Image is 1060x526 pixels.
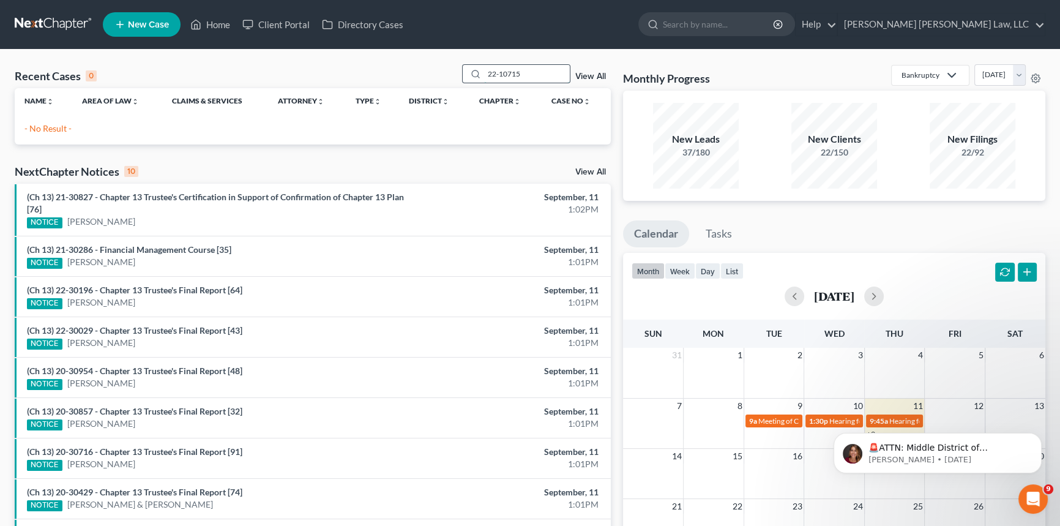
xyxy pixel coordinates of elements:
a: Directory Cases [316,13,409,36]
a: [PERSON_NAME] [67,418,135,430]
div: NOTICE [27,339,62,350]
div: September, 11 [416,446,599,458]
span: 9a [749,416,757,426]
a: (Ch 13) 21-30827 - Chapter 13 Trustee's Certification in Support of Confirmation of Chapter 13 Pl... [27,192,404,214]
i: unfold_more [374,98,381,105]
div: 1:01PM [416,458,599,470]
span: New Case [128,20,169,29]
span: 9 [796,399,804,413]
div: 1:01PM [416,256,599,268]
span: 14 [671,449,683,464]
a: [PERSON_NAME] [67,458,135,470]
span: 13 [1033,399,1045,413]
span: 16 [791,449,804,464]
div: Recent Cases [15,69,97,83]
a: (Ch 13) 22-30029 - Chapter 13 Trustee's Final Report [43] [27,325,242,336]
i: unfold_more [317,98,324,105]
span: Thu [886,328,903,339]
a: Tasks [695,220,743,247]
a: [PERSON_NAME] & [PERSON_NAME] [67,498,213,511]
span: Sun [644,328,662,339]
div: NOTICE [27,379,62,390]
div: September, 11 [416,244,599,256]
span: 7 [676,399,683,413]
span: 2 [796,348,804,363]
span: 25 [912,499,924,514]
div: 1:01PM [416,337,599,349]
div: NextChapter Notices [15,164,138,179]
div: NOTICE [27,217,62,228]
span: 12 [972,399,985,413]
span: Fri [949,328,961,339]
span: 21 [671,499,683,514]
div: 1:01PM [416,498,599,511]
div: September, 11 [416,284,599,296]
div: 1:01PM [416,418,599,430]
span: Sat [1007,328,1023,339]
div: 1:01PM [416,296,599,309]
p: - No Result - [24,122,601,135]
a: [PERSON_NAME] [67,296,135,309]
span: 3 [857,348,864,363]
a: View All [575,72,606,81]
a: Client Portal [236,13,316,36]
iframe: Intercom notifications message [815,407,1060,493]
a: (Ch 13) 21-30286 - Financial Management Course [35] [27,244,231,255]
div: 37/180 [653,146,739,159]
button: day [695,263,720,279]
div: September, 11 [416,486,599,498]
span: 26 [972,499,985,514]
div: 1:02PM [416,203,599,216]
div: NOTICE [27,419,62,430]
span: 1 [736,348,744,363]
span: 10 [852,399,864,413]
a: (Ch 13) 22-30196 - Chapter 13 Trustee's Final Report [64] [27,285,242,295]
div: New Leads [653,132,739,146]
a: [PERSON_NAME] [67,377,135,389]
a: Typeunfold_more [356,96,381,105]
input: Search by name... [484,65,570,83]
h2: [DATE] [814,290,854,302]
span: 31 [671,348,683,363]
div: NOTICE [27,258,62,269]
div: September, 11 [416,405,599,418]
a: [PERSON_NAME] [PERSON_NAME] Law, LLC [838,13,1045,36]
span: 23 [791,499,804,514]
span: 8 [736,399,744,413]
a: (Ch 13) 20-30716 - Chapter 13 Trustee's Final Report [91] [27,446,242,457]
div: NOTICE [27,460,62,471]
div: Bankruptcy [901,70,939,80]
i: unfold_more [583,98,591,105]
span: 15 [731,449,744,464]
span: Meeting of Creditors for [PERSON_NAME] [758,416,894,426]
div: New Clients [791,132,877,146]
div: New Filings [930,132,1015,146]
span: 24 [852,499,864,514]
iframe: Intercom live chat [1018,484,1048,514]
a: Home [184,13,236,36]
span: 5 [977,348,985,363]
i: unfold_more [132,98,139,105]
a: Chapterunfold_more [479,96,521,105]
a: (Ch 13) 20-30954 - Chapter 13 Trustee's Final Report [48] [27,366,242,376]
span: Tue [766,328,782,339]
button: month [632,263,665,279]
span: Wed [824,328,844,339]
span: 6 [1038,348,1045,363]
span: 22 [731,499,744,514]
h3: Monthly Progress [623,71,710,86]
input: Search by name... [663,13,775,36]
div: 22/150 [791,146,877,159]
div: NOTICE [27,298,62,309]
th: Claims & Services [162,88,268,113]
div: 10 [124,166,138,177]
a: Districtunfold_more [409,96,449,105]
i: unfold_more [513,98,521,105]
a: Case Nounfold_more [551,96,591,105]
a: (Ch 13) 20-30429 - Chapter 13 Trustee's Final Report [74] [27,487,242,497]
div: NOTICE [27,500,62,511]
button: list [720,263,744,279]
